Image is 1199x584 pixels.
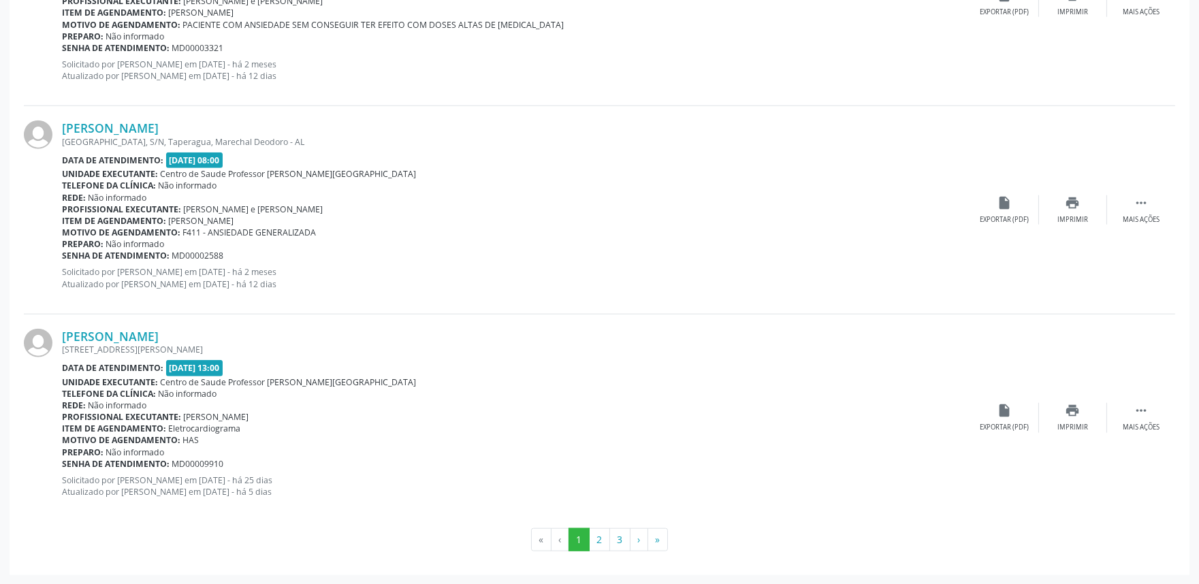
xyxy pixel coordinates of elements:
span: MD00009910 [172,458,224,470]
b: Senha de atendimento: [62,250,170,261]
div: Mais ações [1123,423,1160,432]
button: Go to page 2 [589,528,610,551]
b: Unidade executante: [62,376,158,388]
b: Item de agendamento: [62,7,166,18]
i: print [1066,403,1081,418]
button: Go to next page [630,528,648,551]
div: Exportar (PDF) [980,423,1029,432]
b: Senha de atendimento: [62,42,170,54]
button: Go to page 3 [609,528,630,551]
span: [PERSON_NAME] e [PERSON_NAME] [184,204,323,215]
div: Imprimir [1057,423,1088,432]
img: img [24,329,52,357]
b: Preparo: [62,31,103,42]
i: insert_drive_file [997,403,1012,418]
span: [DATE] 13:00 [166,360,223,376]
b: Telefone da clínica: [62,180,156,191]
div: [STREET_ADDRESS][PERSON_NAME] [62,344,971,355]
span: Eletrocardiograma [169,423,241,434]
p: Solicitado por [PERSON_NAME] em [DATE] - há 2 meses Atualizado por [PERSON_NAME] em [DATE] - há 1... [62,59,971,82]
ul: Pagination [24,528,1175,551]
b: Profissional executante: [62,204,181,215]
p: Solicitado por [PERSON_NAME] em [DATE] - há 25 dias Atualizado por [PERSON_NAME] em [DATE] - há 5... [62,474,971,498]
b: Data de atendimento: [62,155,163,166]
span: [PERSON_NAME] [169,215,234,227]
b: Item de agendamento: [62,215,166,227]
div: [GEOGRAPHIC_DATA], S/N, Taperagua, Marechal Deodoro - AL [62,136,971,148]
i:  [1134,403,1149,418]
img: img [24,120,52,149]
div: Mais ações [1123,215,1160,225]
b: Motivo de agendamento: [62,434,180,446]
b: Item de agendamento: [62,423,166,434]
button: Go to last page [648,528,668,551]
b: Motivo de agendamento: [62,19,180,31]
span: Não informado [106,447,165,458]
b: Rede: [62,400,86,411]
div: Imprimir [1057,7,1088,17]
b: Unidade executante: [62,168,158,180]
span: Não informado [159,180,217,191]
span: PACIENTE COM ANSIEDADE SEM CONSEGUIR TER EFEITO COM DOSES ALTAS DE [MEDICAL_DATA] [183,19,564,31]
i: insert_drive_file [997,195,1012,210]
i: print [1066,195,1081,210]
a: [PERSON_NAME] [62,329,159,344]
b: Rede: [62,192,86,204]
p: Solicitado por [PERSON_NAME] em [DATE] - há 2 meses Atualizado por [PERSON_NAME] em [DATE] - há 1... [62,266,971,289]
b: Profissional executante: [62,411,181,423]
span: MD00003321 [172,42,224,54]
span: Não informado [89,192,147,204]
div: Exportar (PDF) [980,7,1029,17]
i:  [1134,195,1149,210]
span: Não informado [159,388,217,400]
span: [PERSON_NAME] [169,7,234,18]
div: Imprimir [1057,215,1088,225]
span: Centro de Saude Professor [PERSON_NAME][GEOGRAPHIC_DATA] [161,168,417,180]
span: Não informado [106,31,165,42]
span: Não informado [106,238,165,250]
div: Mais ações [1123,7,1160,17]
span: HAS [183,434,199,446]
b: Senha de atendimento: [62,458,170,470]
span: Não informado [89,400,147,411]
b: Motivo de agendamento: [62,227,180,238]
span: [PERSON_NAME] [184,411,249,423]
b: Preparo: [62,447,103,458]
span: [DATE] 08:00 [166,152,223,168]
span: Centro de Saude Professor [PERSON_NAME][GEOGRAPHIC_DATA] [161,376,417,388]
a: [PERSON_NAME] [62,120,159,135]
span: MD00002588 [172,250,224,261]
b: Preparo: [62,238,103,250]
button: Go to page 1 [569,528,590,551]
div: Exportar (PDF) [980,215,1029,225]
b: Data de atendimento: [62,362,163,374]
span: F411 - ANSIEDADE GENERALIZADA [183,227,317,238]
b: Telefone da clínica: [62,388,156,400]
